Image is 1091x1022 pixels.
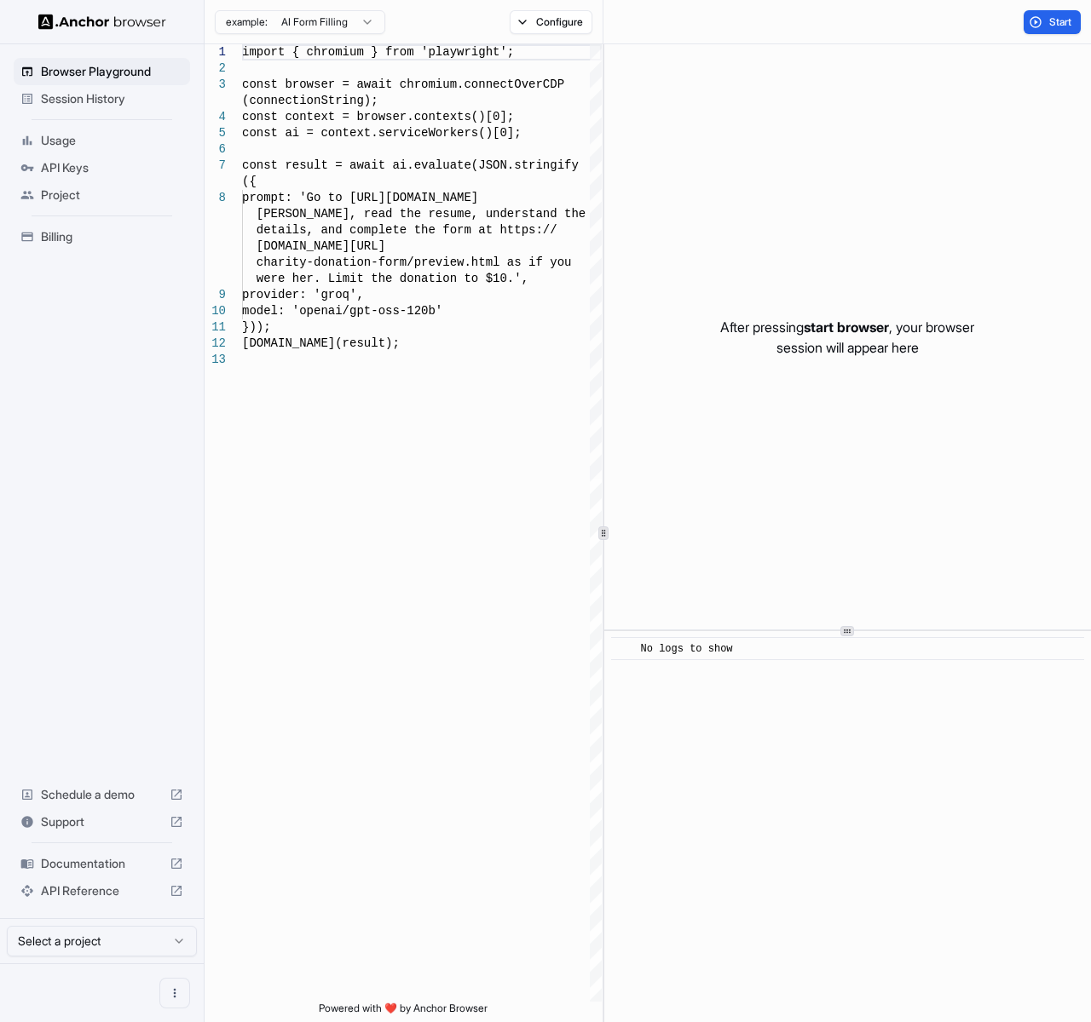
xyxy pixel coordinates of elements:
div: API Keys [14,154,190,181]
span: Schedule a demo [41,786,163,803]
span: No logs to show [641,643,733,655]
span: prompt: 'Go to [URL][DOMAIN_NAME] [242,191,478,204]
div: API Reference [14,877,190,904]
img: Anchor Logo [38,14,166,30]
div: 1 [205,44,226,60]
span: were her. Limit the donation to $10.', [257,272,528,285]
button: Open menu [159,978,190,1008]
span: charity-donation-form/preview.html as if you [257,255,572,269]
div: 3 [205,77,226,93]
span: [PERSON_NAME], read the resume, understand the [257,207,586,221]
div: 10 [205,303,226,319]
div: 9 [205,287,226,303]
div: 2 [205,60,226,77]
div: 7 [205,158,226,174]
button: Configure [510,10,592,34]
div: Documentation [14,850,190,877]
div: Project [14,181,190,209]
span: ​ [620,640,628,657]
span: (connectionString); [242,94,378,107]
span: })); [242,320,271,334]
span: API Reference [41,882,163,899]
p: After pressing , your browser session will appear here [720,317,974,358]
span: const context = browser.contexts()[0]; [242,110,514,123]
span: Start [1049,15,1073,29]
span: import { chromium } from 'playwright'; [242,45,514,59]
div: Billing [14,223,190,250]
span: API Keys [41,159,183,176]
span: details, and complete the form at https:// [257,223,557,237]
div: 11 [205,319,226,336]
span: Documentation [41,855,163,872]
button: Start [1024,10,1081,34]
span: Session History [41,90,183,107]
span: start browser [804,319,889,336]
span: Project [41,187,183,204]
div: 6 [205,141,226,158]
span: Browser Playground [41,63,183,80]
div: Browser Playground [14,58,190,85]
span: provider: 'groq', [242,288,364,301]
span: const ai = context.serviceWorkers()[0]; [242,126,522,140]
span: const browser = await chromium.connectOverCDP [242,78,564,91]
span: const result = await ai.evaluate(JSON.stringify [242,158,579,172]
span: [DOMAIN_NAME](result); [242,336,400,350]
div: Session History [14,85,190,112]
div: Usage [14,127,190,154]
div: Schedule a demo [14,781,190,808]
span: [DOMAIN_NAME][URL] [257,239,385,253]
span: Usage [41,132,183,149]
span: Billing [41,228,183,245]
span: Powered with ❤️ by Anchor Browser [319,1002,488,1022]
div: 12 [205,336,226,352]
div: 4 [205,109,226,125]
div: Support [14,808,190,835]
span: Support [41,813,163,830]
div: 8 [205,190,226,206]
span: example: [226,15,268,29]
div: 13 [205,352,226,368]
span: ({ [242,175,257,188]
span: model: 'openai/gpt-oss-120b' [242,304,442,318]
div: 5 [205,125,226,141]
